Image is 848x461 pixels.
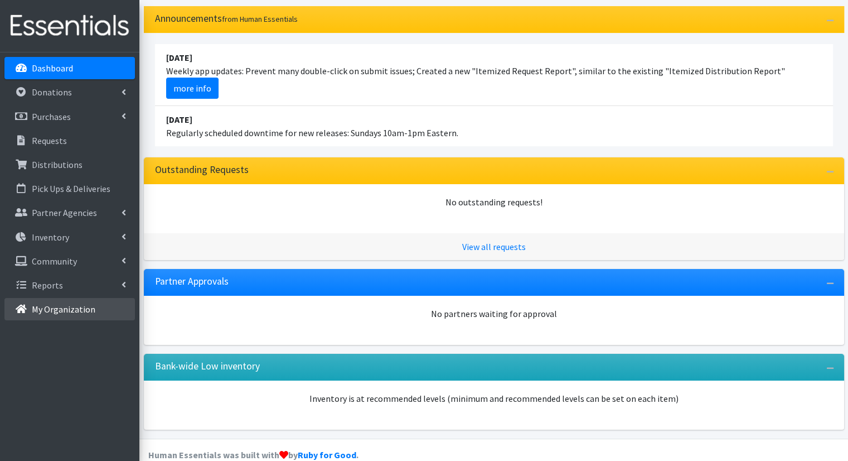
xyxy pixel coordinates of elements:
[32,63,73,74] p: Dashboard
[462,241,526,252] a: View all requests
[4,105,135,128] a: Purchases
[155,276,229,287] h3: Partner Approvals
[155,392,833,405] p: Inventory is at recommended levels (minimum and recommended levels can be set on each item)
[32,280,63,291] p: Reports
[148,449,358,460] strong: Human Essentials was built with by .
[4,129,135,152] a: Requests
[155,106,833,146] li: Regularly scheduled downtime for new releases: Sundays 10am-1pm Eastern.
[298,449,356,460] a: Ruby for Good
[155,13,298,25] h3: Announcements
[32,256,77,267] p: Community
[32,304,95,315] p: My Organization
[4,81,135,103] a: Donations
[4,250,135,272] a: Community
[32,207,97,218] p: Partner Agencies
[155,164,249,176] h3: Outstanding Requests
[155,195,833,209] div: No outstanding requests!
[155,361,260,372] h3: Bank-wide Low inventory
[32,232,69,243] p: Inventory
[4,7,135,45] img: HumanEssentials
[32,111,71,122] p: Purchases
[4,153,135,176] a: Distributions
[4,226,135,248] a: Inventory
[32,135,67,146] p: Requests
[155,44,833,106] li: Weekly app updates: Prevent many double-click on submit issues; Created a new "Itemized Request R...
[4,298,135,320] a: My Organization
[32,87,72,98] p: Donations
[4,57,135,79] a: Dashboard
[166,52,192,63] strong: [DATE]
[166,78,219,99] a: more info
[32,159,83,170] p: Distributions
[4,177,135,200] a: Pick Ups & Deliveries
[4,201,135,224] a: Partner Agencies
[32,183,110,194] p: Pick Ups & Deliveries
[155,307,833,320] div: No partners waiting for approval
[4,274,135,296] a: Reports
[222,14,298,24] small: from Human Essentials
[166,114,192,125] strong: [DATE]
